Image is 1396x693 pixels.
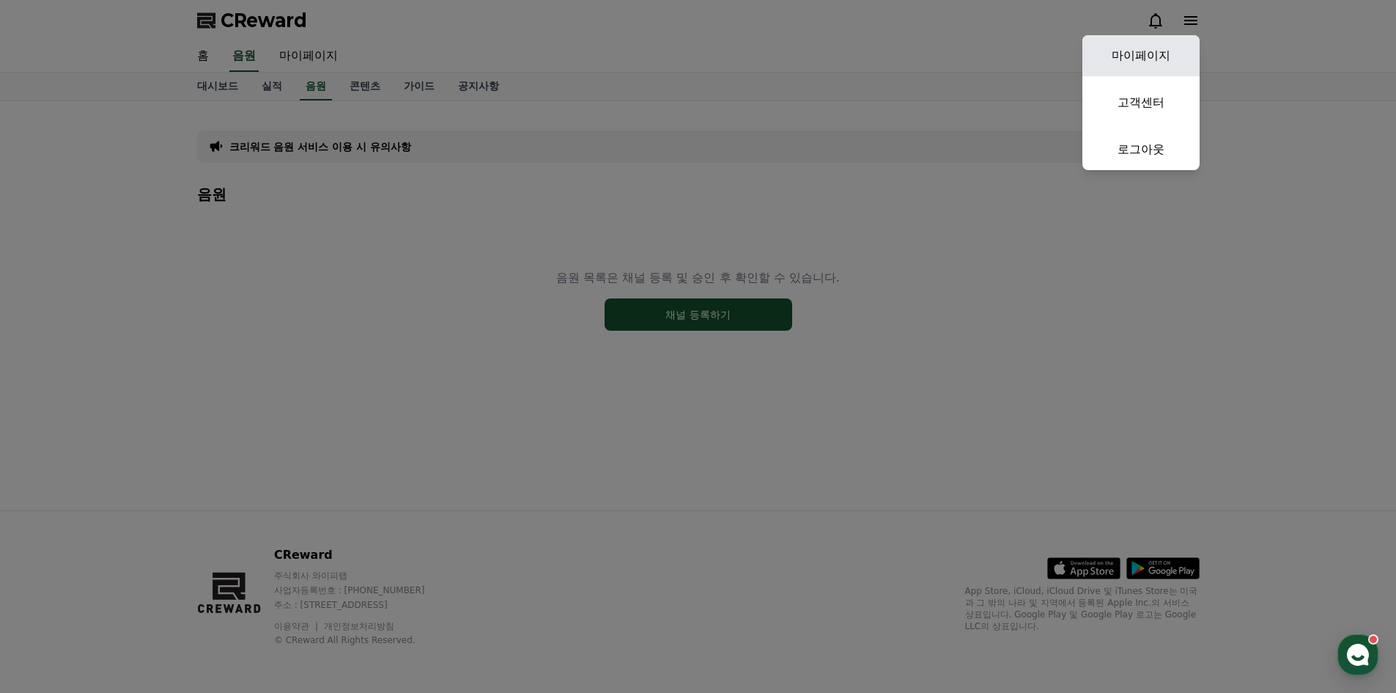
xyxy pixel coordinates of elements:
a: 고객센터 [1082,82,1200,123]
span: 설정 [226,487,244,499]
a: 마이페이지 [1082,35,1200,76]
span: 홈 [46,487,55,499]
button: 마이페이지 고객센터 로그아웃 [1082,35,1200,170]
span: 대화 [134,488,152,499]
a: 설정 [189,465,281,502]
a: 로그아웃 [1082,129,1200,170]
a: 대화 [97,465,189,502]
a: 홈 [4,465,97,502]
